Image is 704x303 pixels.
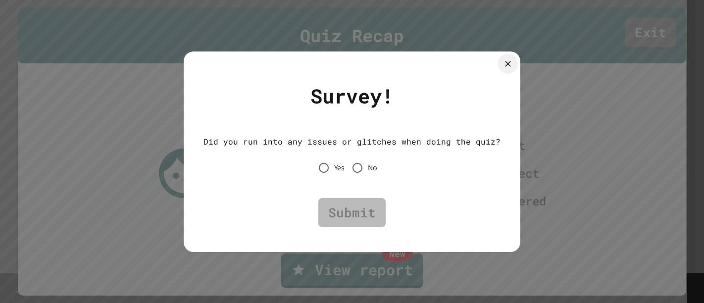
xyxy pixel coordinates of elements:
[334,162,345,174] span: Yes
[203,136,501,148] div: Did you run into any issues or glitches when doing the quiz?
[622,220,694,262] iframe: chat widget
[318,198,386,227] a: Submit
[203,81,501,111] div: Survey!
[662,263,694,293] iframe: chat widget
[368,162,377,174] span: No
